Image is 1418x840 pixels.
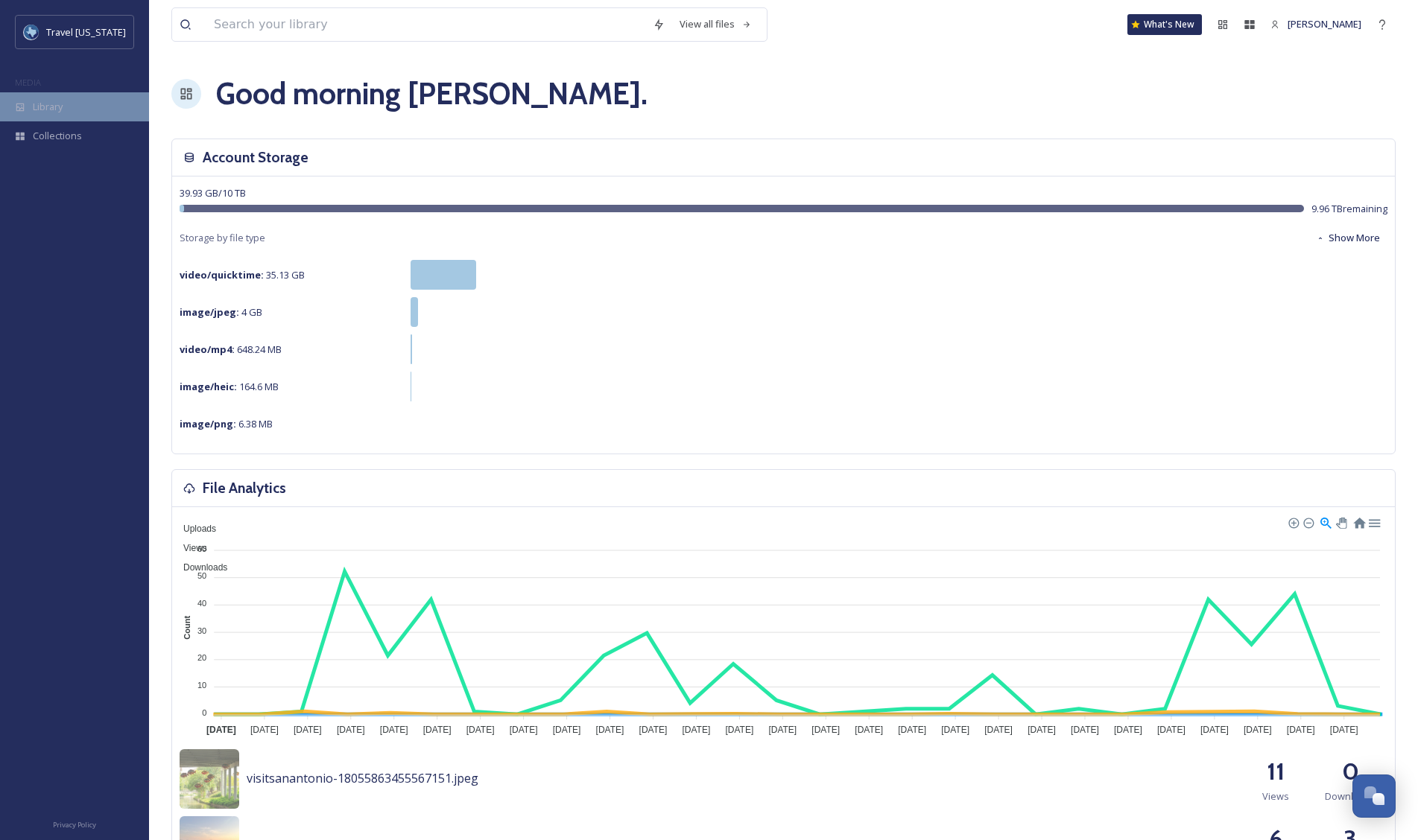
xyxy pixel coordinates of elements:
[1330,725,1358,735] tspan: [DATE]
[172,524,216,534] span: Uploads
[180,380,279,393] span: 164.6 MB
[172,543,207,553] span: Views
[24,25,39,39] img: images%20%281%29.jpeg
[1325,789,1376,804] span: Downloads
[33,100,63,114] span: Library
[811,725,840,735] tspan: [DATE]
[725,725,753,735] tspan: [DATE]
[1319,515,1332,528] div: Selection Zoom
[180,186,246,200] span: 39.93 GB / 10 TB
[15,77,41,88] span: MEDIA
[380,725,408,735] tspan: [DATE]
[553,725,581,735] tspan: [DATE]
[1028,725,1056,735] tspan: [DATE]
[1311,202,1387,216] span: 9.96 TB remaining
[1244,725,1272,735] tspan: [DATE]
[183,616,192,640] text: Count
[1303,517,1313,527] div: Zoom Out
[180,343,282,356] span: 648.24 MB
[1262,789,1289,804] span: Views
[423,725,452,735] tspan: [DATE]
[180,305,239,319] strong: image/jpeg :
[206,8,645,41] input: Search your library
[180,268,305,281] span: 35.13 GB
[206,725,236,735] tspan: [DATE]
[1071,725,1099,735] tspan: [DATE]
[180,380,237,393] strong: image/heic :
[197,544,206,553] tspan: 60
[596,725,624,735] tspan: [DATE]
[180,305,262,319] span: 4 GB
[203,477,286,499] h3: File Analytics
[203,147,308,168] h3: Account Storage
[180,343,235,356] strong: video/mp4 :
[197,626,206,635] tspan: 30
[172,562,227,573] span: Downloads
[197,681,206,690] tspan: 10
[1127,14,1202,35] a: What's New
[855,725,883,735] tspan: [DATE]
[1288,17,1361,31] span: [PERSON_NAME]
[180,417,273,430] span: 6.38 MB
[1352,774,1396,818] button: Open Chat
[247,770,478,786] span: visitsanantonio-18055863455567151.jpeg
[768,725,797,735] tspan: [DATE]
[898,725,926,735] tspan: [DATE]
[683,725,711,735] tspan: [DATE]
[1157,725,1186,735] tspan: [DATE]
[337,725,365,735] tspan: [DATE]
[1342,754,1359,789] h2: 0
[33,129,82,143] span: Collections
[1200,725,1229,735] tspan: [DATE]
[53,820,96,830] span: Privacy Policy
[180,268,264,281] strong: video/quicktime :
[1352,515,1365,528] div: Reset Zoom
[1336,518,1345,526] div: Panning
[250,725,279,735] tspan: [DATE]
[1308,223,1387,252] button: Show More
[1367,515,1380,528] div: Menu
[180,417,236,430] strong: image/png :
[197,571,206,580] tspan: 50
[180,231,265,245] span: Storage by file type
[197,653,206,662] tspan: 20
[510,725,538,735] tspan: [DATE]
[1114,725,1142,735] tspan: [DATE]
[466,725,495,735] tspan: [DATE]
[672,10,759,39] a: View all files
[1263,10,1369,39] a: [PERSON_NAME]
[1267,754,1285,789] h2: 11
[197,599,206,608] tspan: 40
[941,725,969,735] tspan: [DATE]
[639,725,668,735] tspan: [DATE]
[53,815,96,833] a: Privacy Policy
[46,25,126,39] span: Travel [US_STATE]
[216,71,648,116] h1: Good morning [PERSON_NAME] .
[180,749,239,809] img: 41562111-0d36-4cff-8d8b-dcbfaaa7966b.jpg
[1287,725,1315,735] tspan: [DATE]
[1288,517,1298,527] div: Zoom In
[202,708,206,717] tspan: 0
[294,725,322,735] tspan: [DATE]
[984,725,1013,735] tspan: [DATE]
